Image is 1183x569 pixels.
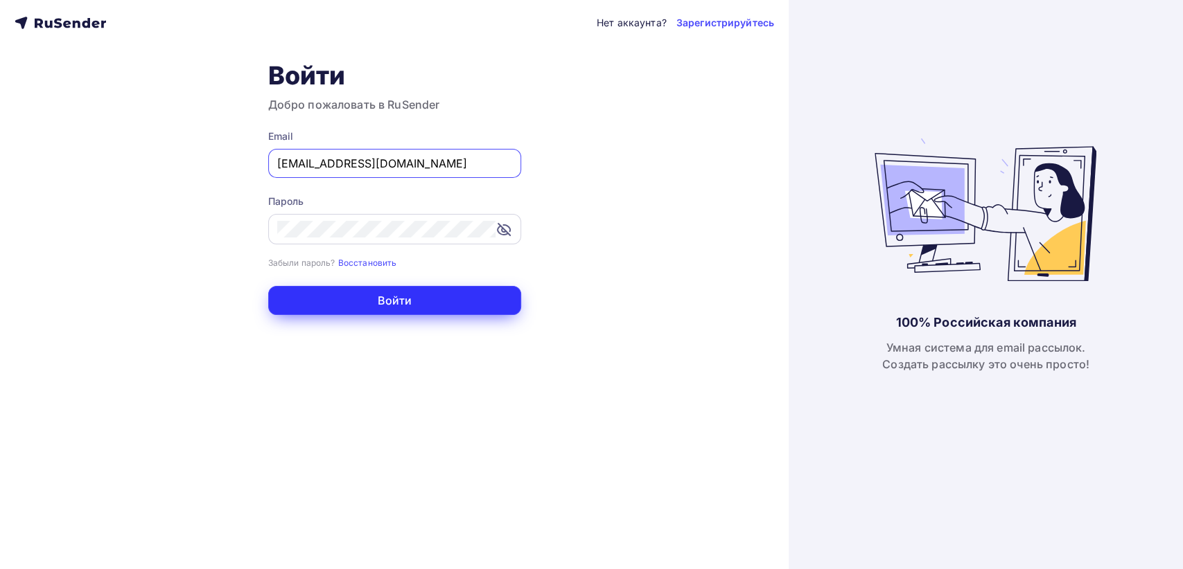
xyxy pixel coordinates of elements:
h1: Войти [268,60,521,91]
small: Забыли пароль? [268,258,335,268]
div: Нет аккаунта? [597,16,667,30]
input: Укажите свой email [277,155,512,172]
h3: Добро пожаловать в RuSender [268,96,521,113]
div: Умная система для email рассылок. Создать рассылку это очень просто! [882,339,1089,372]
div: Email [268,129,521,143]
button: Войти [268,286,521,315]
div: Пароль [268,195,521,208]
small: Восстановить [338,258,397,268]
a: Восстановить [338,256,397,268]
a: Зарегистрируйтесь [676,16,774,30]
div: 100% Российская компания [895,314,1076,331]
